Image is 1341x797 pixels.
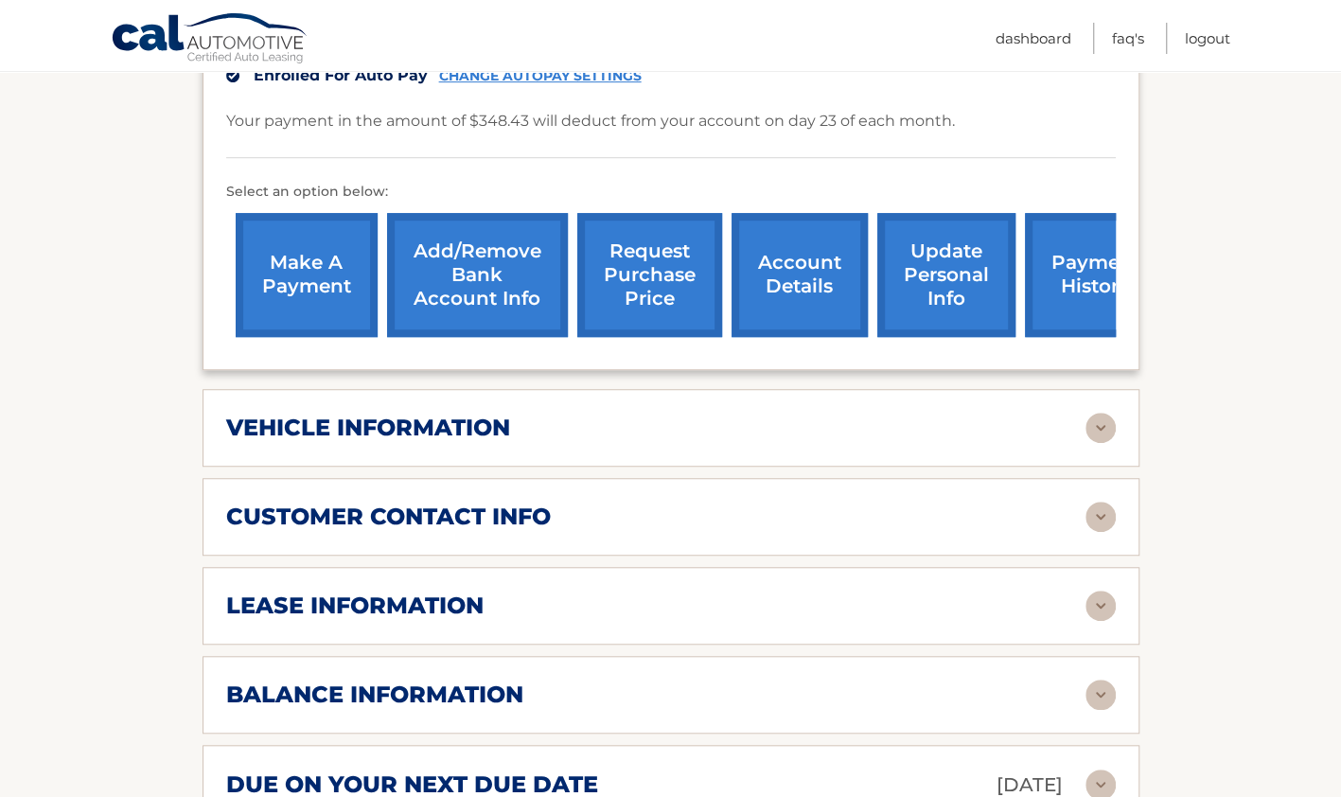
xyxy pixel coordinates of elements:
p: Your payment in the amount of $348.43 will deduct from your account on day 23 of each month. [226,108,955,134]
a: Logout [1185,23,1230,54]
a: Add/Remove bank account info [387,213,568,337]
img: accordion-rest.svg [1085,680,1116,710]
h2: customer contact info [226,503,551,531]
h2: balance information [226,681,523,709]
h2: vehicle information [226,414,510,442]
a: Dashboard [996,23,1071,54]
a: update personal info [877,213,1015,337]
img: accordion-rest.svg [1085,502,1116,532]
img: check.svg [226,69,239,82]
a: make a payment [236,213,378,337]
p: Select an option below: [226,181,1116,204]
a: FAQ's [1112,23,1144,54]
a: Cal Automotive [111,12,309,67]
a: CHANGE AUTOPAY SETTINGS [439,68,642,84]
img: accordion-rest.svg [1085,413,1116,443]
a: account details [732,213,868,337]
h2: lease information [226,592,484,620]
a: payment history [1025,213,1167,337]
span: Enrolled For Auto Pay [254,66,428,84]
a: request purchase price [577,213,722,337]
img: accordion-rest.svg [1085,591,1116,621]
